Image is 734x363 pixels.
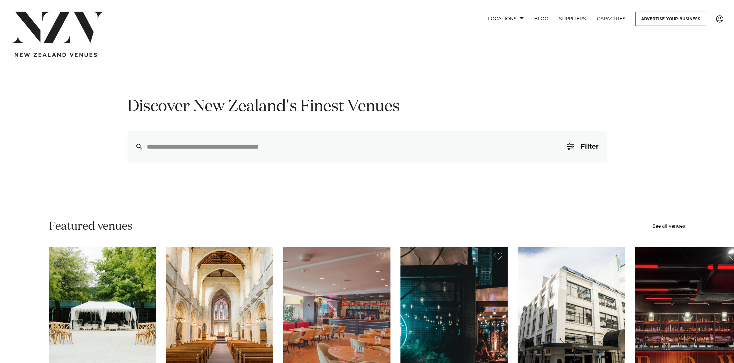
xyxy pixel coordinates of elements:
img: new-zealand-venues-text.png [15,53,97,57]
a: Capacities [592,12,631,26]
a: BLOG [529,12,554,26]
a: See all venues [652,224,685,229]
a: Advertise your business [635,12,706,26]
button: Filter [559,131,607,163]
a: SUPPLIERS [554,12,591,26]
h1: Discover New Zealand's Finest Venues [127,96,607,117]
a: Locations [482,12,529,26]
img: nzv-logo.png [11,12,105,43]
h2: Featured venues [49,219,133,234]
span: Filter [581,143,599,150]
